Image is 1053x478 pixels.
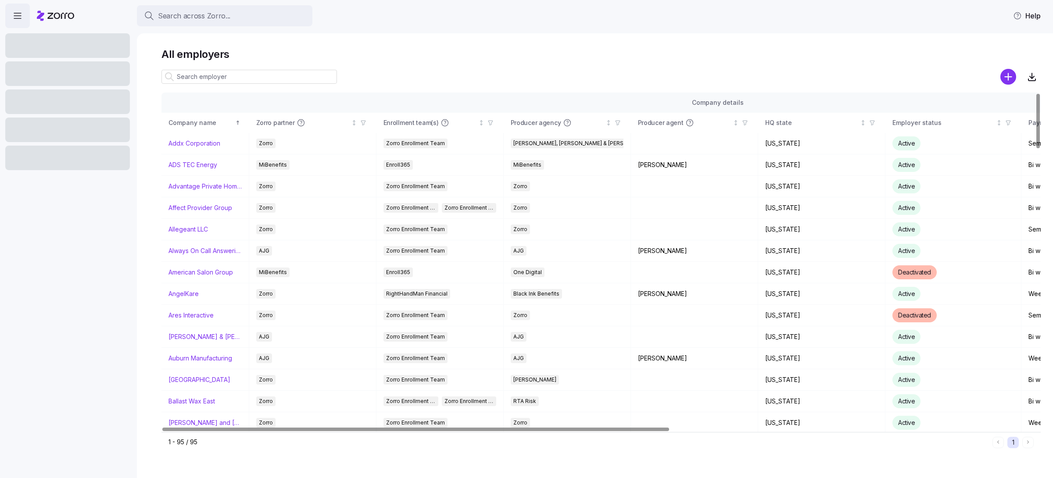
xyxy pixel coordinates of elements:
[478,120,484,126] div: Not sorted
[259,310,273,320] span: Zorro
[758,262,885,283] td: [US_STATE]
[168,182,242,191] a: Advantage Private Home Care
[758,154,885,176] td: [US_STATE]
[758,133,885,154] td: [US_STATE]
[898,247,915,254] span: Active
[386,268,410,277] span: Enroll365
[386,160,410,170] span: Enroll365
[1006,7,1048,25] button: Help
[249,113,376,133] th: Zorro partnerNot sorted
[168,246,242,255] a: Always On Call Answering Service
[168,289,199,298] a: AngelKare
[631,348,758,369] td: [PERSON_NAME]
[513,203,527,213] span: Zorro
[860,120,866,126] div: Not sorted
[259,246,269,256] span: AJG
[386,418,445,428] span: Zorro Enrollment Team
[758,283,885,305] td: [US_STATE]
[513,353,524,363] span: AJG
[161,70,337,84] input: Search employer
[161,113,249,133] th: Company nameSorted ascending
[513,182,527,191] span: Zorro
[386,289,448,299] span: RightHandMan Financial
[383,118,439,127] span: Enrollment team(s)
[996,120,1002,126] div: Not sorted
[898,397,915,405] span: Active
[513,246,524,256] span: AJG
[765,118,858,128] div: HQ state
[168,118,233,128] div: Company name
[376,113,504,133] th: Enrollment team(s)Not sorted
[605,120,612,126] div: Not sorted
[259,182,273,191] span: Zorro
[513,396,536,406] span: RTA Risk
[259,353,269,363] span: AJG
[168,438,989,446] div: 1 - 95 / 95
[504,113,631,133] th: Producer agencyNot sorted
[758,219,885,240] td: [US_STATE]
[168,268,233,277] a: American Salon Group
[513,268,542,277] span: One Digital
[386,353,445,363] span: Zorro Enrollment Team
[898,139,915,147] span: Active
[513,310,527,320] span: Zorro
[161,47,1041,61] h1: All employers
[898,354,915,362] span: Active
[386,332,445,342] span: Zorro Enrollment Team
[1007,437,1019,448] button: 1
[259,268,287,277] span: MiBenefits
[168,161,217,169] a: ADS TEC Energy
[1022,437,1034,448] button: Next page
[168,418,242,427] a: [PERSON_NAME] and [PERSON_NAME]'s Furniture
[758,391,885,412] td: [US_STATE]
[898,333,915,340] span: Active
[168,375,230,384] a: [GEOGRAPHIC_DATA]
[235,120,241,126] div: Sorted ascending
[259,225,273,234] span: Zorro
[898,290,915,297] span: Active
[168,139,220,148] a: Addx Corporation
[386,310,445,320] span: Zorro Enrollment Team
[758,412,885,434] td: [US_STATE]
[892,118,994,128] div: Employer status
[386,246,445,256] span: Zorro Enrollment Team
[758,369,885,391] td: [US_STATE]
[259,160,287,170] span: MiBenefits
[386,139,445,148] span: Zorro Enrollment Team
[386,203,436,213] span: Zorro Enrollment Team
[168,225,208,234] a: Allegeant LLC
[386,375,445,385] span: Zorro Enrollment Team
[898,268,931,276] span: Deactivated
[444,396,494,406] span: Zorro Enrollment Experts
[898,311,931,319] span: Deactivated
[758,113,885,133] th: HQ stateNot sorted
[992,437,1004,448] button: Previous page
[386,225,445,234] span: Zorro Enrollment Team
[386,396,436,406] span: Zorro Enrollment Team
[1000,69,1016,85] svg: add icon
[631,240,758,262] td: [PERSON_NAME]
[898,161,915,168] span: Active
[513,418,527,428] span: Zorro
[513,139,651,148] span: [PERSON_NAME], [PERSON_NAME] & [PERSON_NAME]
[758,197,885,219] td: [US_STATE]
[631,154,758,176] td: [PERSON_NAME]
[898,182,915,190] span: Active
[259,396,273,406] span: Zorro
[351,120,357,126] div: Not sorted
[898,204,915,211] span: Active
[758,176,885,197] td: [US_STATE]
[259,289,273,299] span: Zorro
[513,225,527,234] span: Zorro
[638,118,684,127] span: Producer agent
[758,348,885,369] td: [US_STATE]
[513,332,524,342] span: AJG
[513,289,559,299] span: Black Ink Benefits
[168,203,232,212] a: Affect Provider Group
[444,203,494,213] span: Zorro Enrollment Experts
[168,311,214,320] a: Ares Interactive
[168,354,232,363] a: Auburn Manufacturing
[158,11,230,21] span: Search across Zorro...
[259,332,269,342] span: AJG
[631,113,758,133] th: Producer agentNot sorted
